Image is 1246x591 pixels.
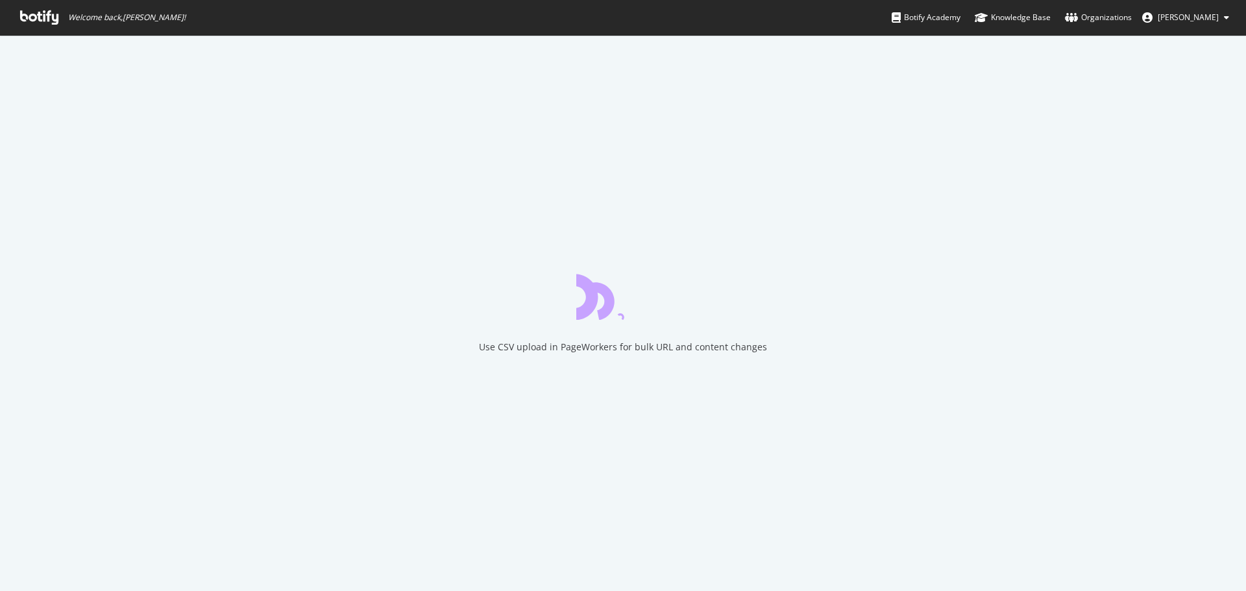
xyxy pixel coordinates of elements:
[576,273,670,320] div: animation
[975,11,1051,24] div: Knowledge Base
[1065,11,1132,24] div: Organizations
[68,12,186,23] span: Welcome back, [PERSON_NAME] !
[1132,7,1240,28] button: [PERSON_NAME]
[892,11,960,24] div: Botify Academy
[1158,12,1219,23] span: Carol Augustyni
[479,341,767,354] div: Use CSV upload in PageWorkers for bulk URL and content changes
